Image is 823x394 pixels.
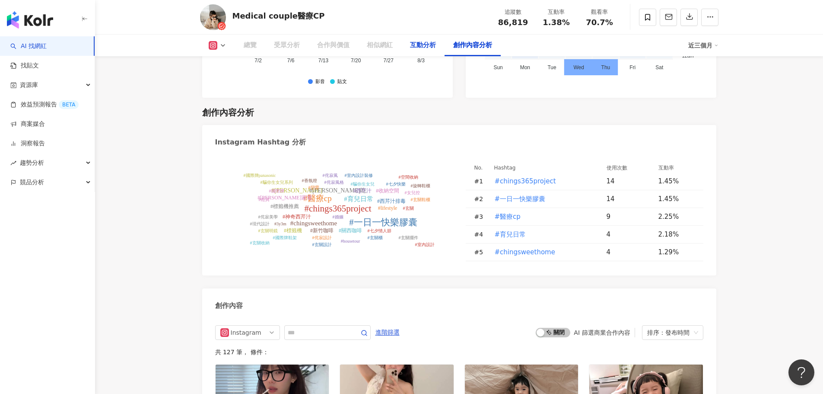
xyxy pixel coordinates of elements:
[10,42,47,51] a: searchAI 找網紅
[257,195,311,201] tspan: #[PERSON_NAME]家電
[290,220,337,227] tspan: #chingsweethome
[487,190,600,208] td: #一日一快樂膠囊
[487,226,600,243] td: #育兒日常
[287,58,294,64] tspan: 7/6
[404,190,419,195] tspan: #女兒控
[377,198,406,204] tspan: #西芹汁排毒
[339,227,362,234] tspan: #關西咖啡
[574,329,630,336] div: AI 篩選商業合作內容
[583,8,616,16] div: 觀看率
[383,58,394,64] tspan: 7/27
[284,227,302,234] tspan: #標籤機
[607,247,651,257] div: 4
[651,173,703,190] td: 1.45%
[494,226,527,243] button: #育兒日常
[215,138,306,147] div: Instagram Hashtag 分析
[318,58,328,64] tspan: 7/13
[651,243,703,261] td: 1.29%
[344,195,373,202] tspan: #育兒日常
[10,120,45,128] a: 商案媒合
[10,61,39,70] a: 找貼文
[231,326,259,340] div: Instagram
[324,180,343,185] tspan: #侘寂風格
[651,208,703,226] td: 2.25%
[10,100,79,109] a: 效益預測報告BETA
[351,58,361,64] tspan: 7/20
[302,178,317,183] tspan: #香氛燈
[607,230,651,239] div: 4
[20,75,38,95] span: 資源庫
[398,235,418,240] tspan: #玄關擺件
[202,106,254,119] div: 創作內容分析
[494,208,521,225] button: #醫療cp
[629,65,636,71] tspan: Fri
[378,205,397,211] tspan: #lifestyle
[651,163,703,173] th: 互動率
[254,58,262,64] tspan: 7/2
[607,212,651,221] div: 9
[658,194,695,204] div: 1.45%
[494,173,556,190] button: #chings365project
[375,326,400,340] span: 進階篩選
[495,194,546,204] span: #一日一快樂膠囊
[20,173,44,192] span: 競品分析
[487,208,600,226] td: #醫療cp
[258,197,269,202] tspan: #燈具
[601,65,610,71] tspan: Thu
[474,247,487,257] div: # 5
[310,227,334,234] tspan: #新竹咖啡
[607,176,651,186] div: 14
[474,176,487,186] div: # 1
[260,180,292,185] tspan: #騙你生女兒系列
[658,176,695,186] div: 1.45%
[243,173,276,178] tspan: #國際牌panasonic
[303,194,331,203] tspan: #醫療cp
[269,189,284,193] tspan: #國際牌
[350,182,374,186] tspan: #騙你生女兒
[386,182,405,186] tspan: #七夕快樂
[651,190,703,208] td: 1.45%
[487,163,600,173] th: Hashtag
[466,163,487,173] th: No.
[337,79,347,85] div: 貼文
[270,203,299,209] tspan: #標籤機推薦
[349,217,417,227] tspan: #一日一快樂膠囊
[312,235,331,240] tspan: #侘寂設計
[410,197,430,202] tspan: #玄關鞋櫃
[10,139,45,148] a: 洞察報告
[453,40,492,51] div: 創作內容分析
[494,243,556,261] button: #chingsweethome
[788,359,814,385] iframe: Help Scout Beacon - Open
[410,40,436,51] div: 互動分析
[367,235,382,240] tspan: #玄關櫃
[651,226,703,243] td: 2.18%
[258,228,277,233] tspan: #玄關明鏡
[215,349,703,356] div: 共 127 筆 ， 條件：
[344,173,372,178] tspan: #室內設計裝修
[283,214,311,220] tspan: #神奇西芹汁
[304,203,371,214] tspan: #chings365project
[215,301,243,311] div: 創作內容
[474,194,487,204] div: # 2
[474,212,487,221] div: # 3
[586,18,613,27] span: 70.7%
[398,175,418,179] tspan: #空間收納
[573,65,584,71] tspan: Wed
[647,326,690,340] div: 排序：發布時間
[308,185,319,190] tspan: #戀愛
[543,18,569,27] span: 1.38%
[367,40,393,51] div: 相似網紅
[658,230,695,239] div: 2.18%
[495,176,556,186] span: #chings365project
[547,65,556,71] tspan: Tue
[495,247,555,257] span: #chingsweethome
[376,188,399,194] tspan: #收納空間
[232,10,325,21] div: Medical couple醫療CP
[200,4,226,30] img: KOL Avatar
[315,79,325,85] div: 影音
[7,11,53,29] img: logo
[10,160,16,166] span: rise
[487,243,600,261] td: #chingsweethome
[540,8,573,16] div: 互動率
[417,58,425,64] tspan: 8/3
